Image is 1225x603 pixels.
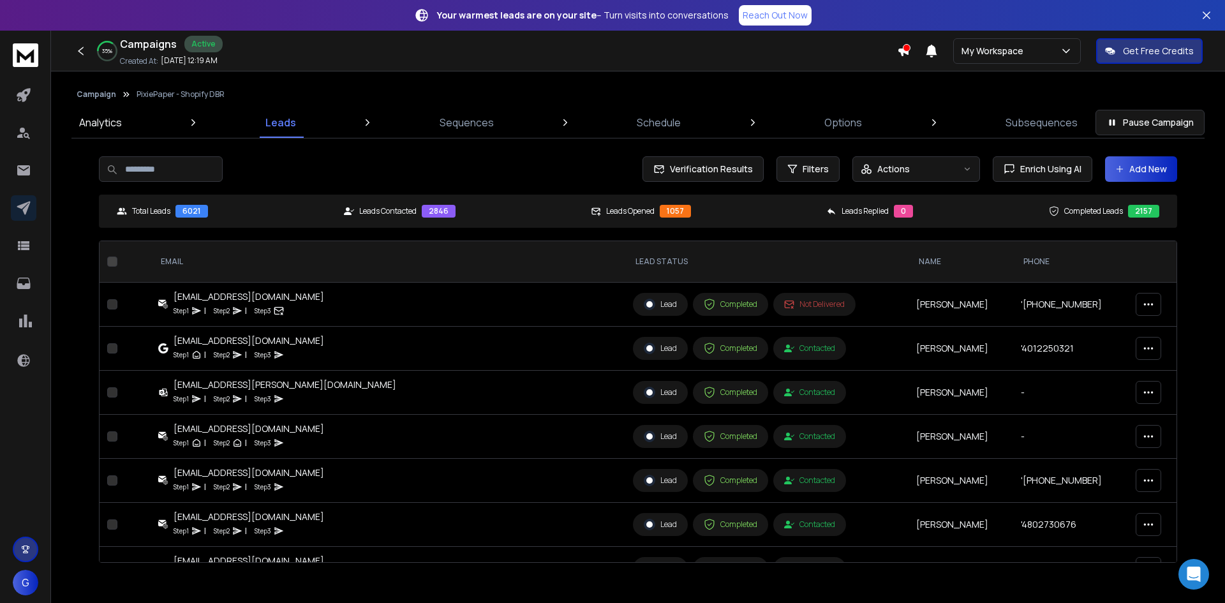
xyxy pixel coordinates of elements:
[644,431,677,442] div: Lead
[1064,206,1123,216] p: Completed Leads
[784,519,835,530] div: Contacted
[1013,241,1128,283] th: Phone
[637,115,681,130] p: Schedule
[1013,547,1128,591] td: -
[174,436,189,449] p: Step 1
[245,348,247,361] p: |
[245,436,247,449] p: |
[909,283,1013,327] td: [PERSON_NAME]
[1095,110,1205,135] button: Pause Campaign
[704,475,757,486] div: Completed
[184,36,223,52] div: Active
[13,570,38,595] button: G
[629,107,688,138] a: Schedule
[174,510,324,523] div: [EMAIL_ADDRESS][DOMAIN_NAME]
[102,47,112,55] p: 35 %
[161,56,218,66] p: [DATE] 12:19 AM
[909,547,1013,591] td: [PERSON_NAME]
[1013,371,1128,415] td: -
[204,525,206,537] p: |
[174,422,324,435] div: [EMAIL_ADDRESS][DOMAIN_NAME]
[625,241,909,283] th: LEAD STATUS
[961,45,1028,57] p: My Workspace
[151,241,625,283] th: EMAIL
[784,431,835,442] div: Contacted
[704,299,757,310] div: Completed
[77,89,116,100] button: Campaign
[1105,156,1177,182] button: Add New
[245,392,247,405] p: |
[174,466,324,479] div: [EMAIL_ADDRESS][DOMAIN_NAME]
[174,348,189,361] p: Step 1
[1015,163,1081,175] span: Enrich Using AI
[909,241,1013,283] th: NAME
[214,304,230,317] p: Step 2
[214,436,230,449] p: Step 2
[909,415,1013,459] td: [PERSON_NAME]
[79,115,122,130] p: Analytics
[894,205,913,218] div: 0
[437,9,597,21] strong: Your warmest leads are on your site
[13,43,38,67] img: logo
[204,304,206,317] p: |
[644,475,677,486] div: Lead
[1013,283,1128,327] td: '[PHONE_NUMBER]
[255,525,271,537] p: Step 3
[743,9,808,22] p: Reach Out Now
[174,290,324,303] div: [EMAIL_ADDRESS][DOMAIN_NAME]
[265,115,296,130] p: Leads
[255,436,271,449] p: Step 3
[255,480,271,493] p: Step 3
[175,205,208,218] div: 6021
[174,378,396,391] div: [EMAIL_ADDRESS][PERSON_NAME][DOMAIN_NAME]
[784,299,845,309] div: Not Delivered
[842,206,889,216] p: Leads Replied
[174,555,324,567] div: [EMAIL_ADDRESS][DOMAIN_NAME]
[1006,115,1078,130] p: Subsequences
[214,348,230,361] p: Step 2
[993,156,1092,182] button: Enrich Using AI
[909,327,1013,371] td: [PERSON_NAME]
[803,163,829,175] span: Filters
[1178,559,1209,590] div: Open Intercom Messenger
[784,343,835,354] div: Contacted
[998,107,1085,138] a: Subsequences
[245,304,247,317] p: |
[644,343,677,354] div: Lead
[71,107,130,138] a: Analytics
[174,480,189,493] p: Step 1
[704,387,757,398] div: Completed
[606,206,655,216] p: Leads Opened
[644,387,677,398] div: Lead
[909,503,1013,547] td: [PERSON_NAME]
[704,431,757,442] div: Completed
[784,475,835,486] div: Contacted
[422,205,456,218] div: 2846
[359,206,417,216] p: Leads Contacted
[245,525,247,537] p: |
[644,519,677,530] div: Lead
[1096,38,1203,64] button: Get Free Credits
[214,525,230,537] p: Step 2
[174,334,324,347] div: [EMAIL_ADDRESS][DOMAIN_NAME]
[120,36,177,52] h1: Campaigns
[120,56,158,66] p: Created At:
[132,206,170,216] p: Total Leads
[739,5,812,26] a: Reach Out Now
[214,392,230,405] p: Step 2
[909,371,1013,415] td: [PERSON_NAME]
[665,163,753,175] span: Verification Results
[137,89,225,100] p: PixiePaper - Shopify DBR
[817,107,870,138] a: Options
[214,480,230,493] p: Step 2
[776,156,840,182] button: Filters
[440,115,494,130] p: Sequences
[258,107,304,138] a: Leads
[1013,327,1128,371] td: '4012250321
[642,156,764,182] button: Verification Results
[174,304,189,317] p: Step 1
[824,115,862,130] p: Options
[1128,205,1159,218] div: 2157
